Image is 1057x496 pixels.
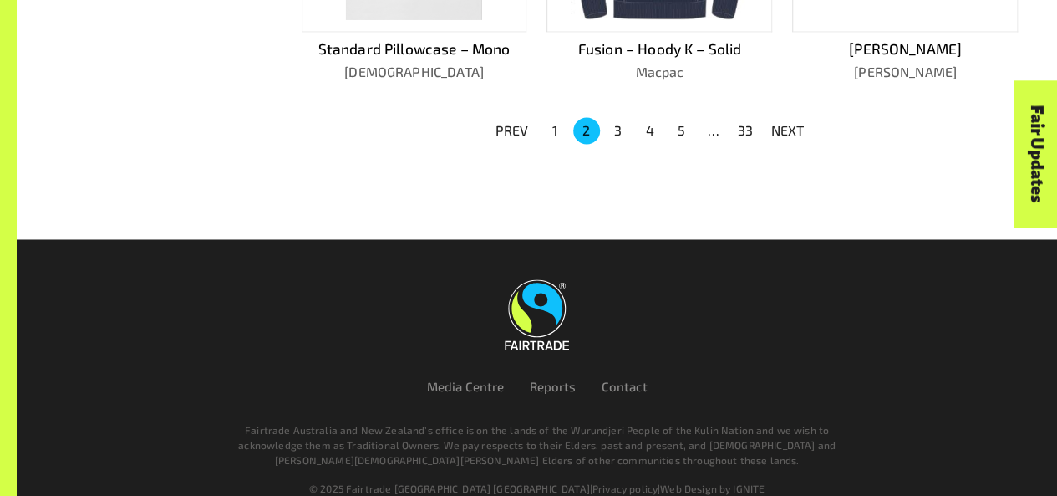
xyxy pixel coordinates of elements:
[546,38,772,60] p: Fusion – Hoody K – Solid
[427,378,505,393] a: Media Centre
[485,115,815,146] nav: pagination navigation
[732,117,759,144] button: Go to page 33
[79,480,995,495] div: | |
[485,115,539,146] button: PREV
[505,279,569,350] img: Fairtrade Australia New Zealand logo
[792,38,1018,60] p: [PERSON_NAME]
[605,117,632,144] button: Go to page 3
[302,62,527,82] p: [DEMOGRAPHIC_DATA]
[592,482,658,493] a: Privacy policy
[541,117,568,144] button: Go to page 1
[792,62,1018,82] p: [PERSON_NAME]
[529,378,576,393] a: Reports
[495,120,529,141] p: PREV
[235,422,840,467] p: Fairtrade Australia and New Zealand’s office is on the lands of the Wurundjeri People of the Kuli...
[700,120,727,141] div: …
[309,482,590,493] span: © 2025 Fairtrade [GEOGRAPHIC_DATA] [GEOGRAPHIC_DATA]
[546,62,772,82] p: Macpac
[302,38,527,60] p: Standard Pillowcase – Mono
[771,120,805,141] p: NEXT
[668,117,695,144] button: Go to page 5
[601,378,647,393] a: Contact
[637,117,663,144] button: Go to page 4
[761,115,815,146] button: NEXT
[573,117,600,144] button: page 2
[660,482,765,493] a: Web Design by IGNITE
